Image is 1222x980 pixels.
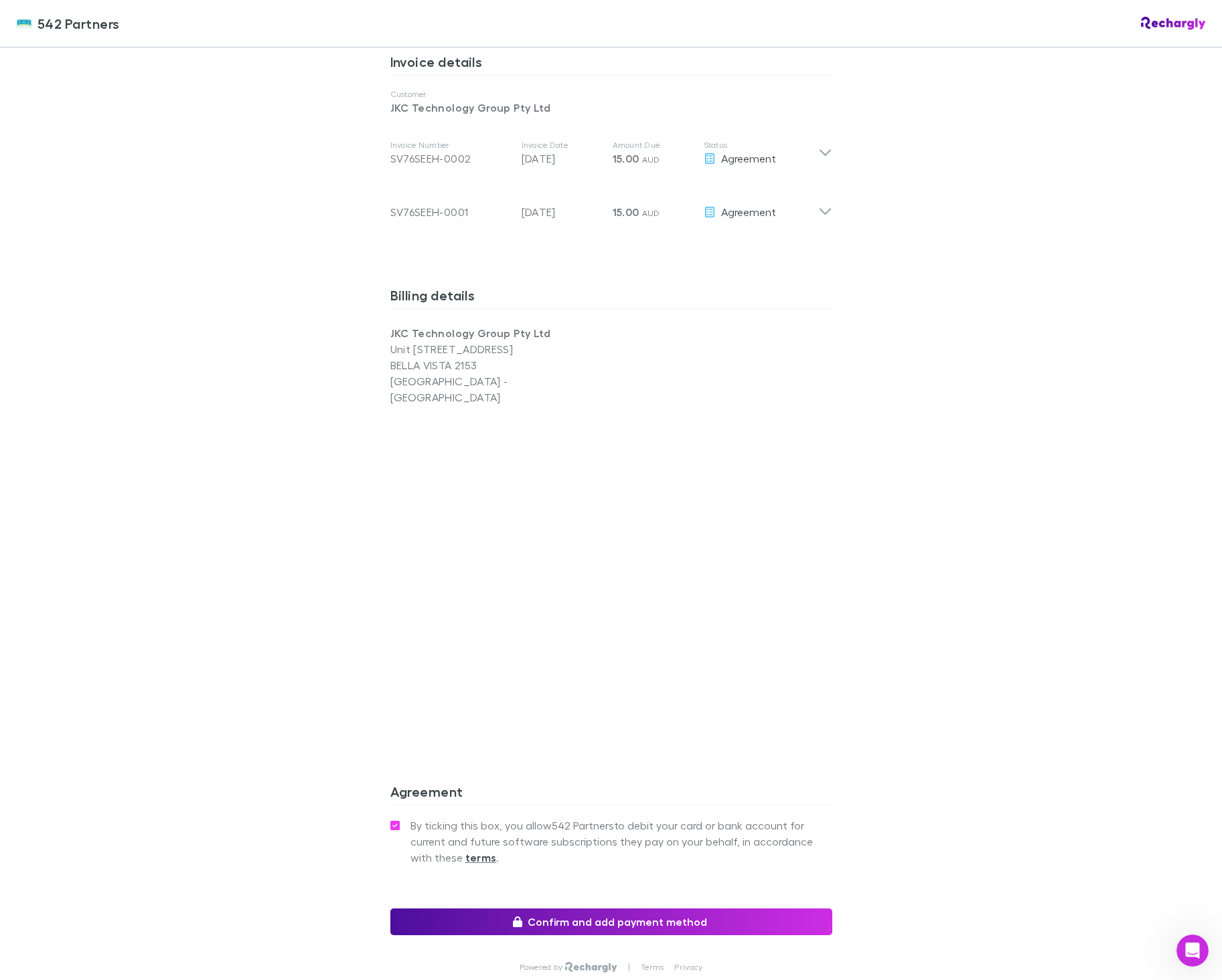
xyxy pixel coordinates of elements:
span: By ticking this box, you allow 542 Partners to debit your card or bank account for current and fu... [410,817,832,866]
p: Amount Due [613,140,693,151]
div: SV76SEEH-0002 [390,151,511,167]
span: 542 Partners [37,13,120,33]
a: Privacy [674,962,702,973]
p: [DATE] [522,151,602,167]
a: Terms [641,962,664,973]
div: Invoice NumberSV76SEEH-0002Invoice Date[DATE]Amount Due15.00 AUDStatusAgreement [380,126,843,180]
span: Agreement [721,205,776,218]
p: Invoice Date [522,140,602,151]
p: Customer [390,89,832,100]
p: JKC Technology Group Pty Ltd [390,325,611,341]
p: | [628,962,630,973]
h3: Billing details [390,287,832,308]
span: AUD [642,155,660,165]
span: Agreement [721,152,776,165]
p: Status [704,140,818,151]
img: 542 Partners's Logo [16,15,32,31]
p: [GEOGRAPHIC_DATA] - [GEOGRAPHIC_DATA] [390,373,611,405]
p: JKC Technology Group Pty Ltd [390,100,832,116]
div: SV76SEEH-0001 [390,204,511,220]
p: Unit [STREET_ADDRESS] [390,341,611,357]
p: Powered by [520,962,566,973]
h3: Invoice details [390,54,832,75]
span: 15.00 [613,152,639,165]
p: [DATE] [522,204,602,220]
iframe: Secure address input frame [388,413,835,722]
h3: Agreement [390,783,832,805]
img: Rechargly Logo [1141,17,1206,30]
div: SV76SEEH-0001[DATE]15.00 AUDAgreement [380,180,843,233]
button: Confirm and add payment method [390,908,832,935]
iframe: Intercom live chat [1176,935,1209,967]
p: BELLA VISTA 2153 [390,357,611,373]
p: Invoice Number [390,140,511,151]
span: 15.00 [613,205,639,219]
strong: terms [465,851,497,864]
img: Rechargly Logo [565,962,617,973]
span: AUD [642,208,660,218]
